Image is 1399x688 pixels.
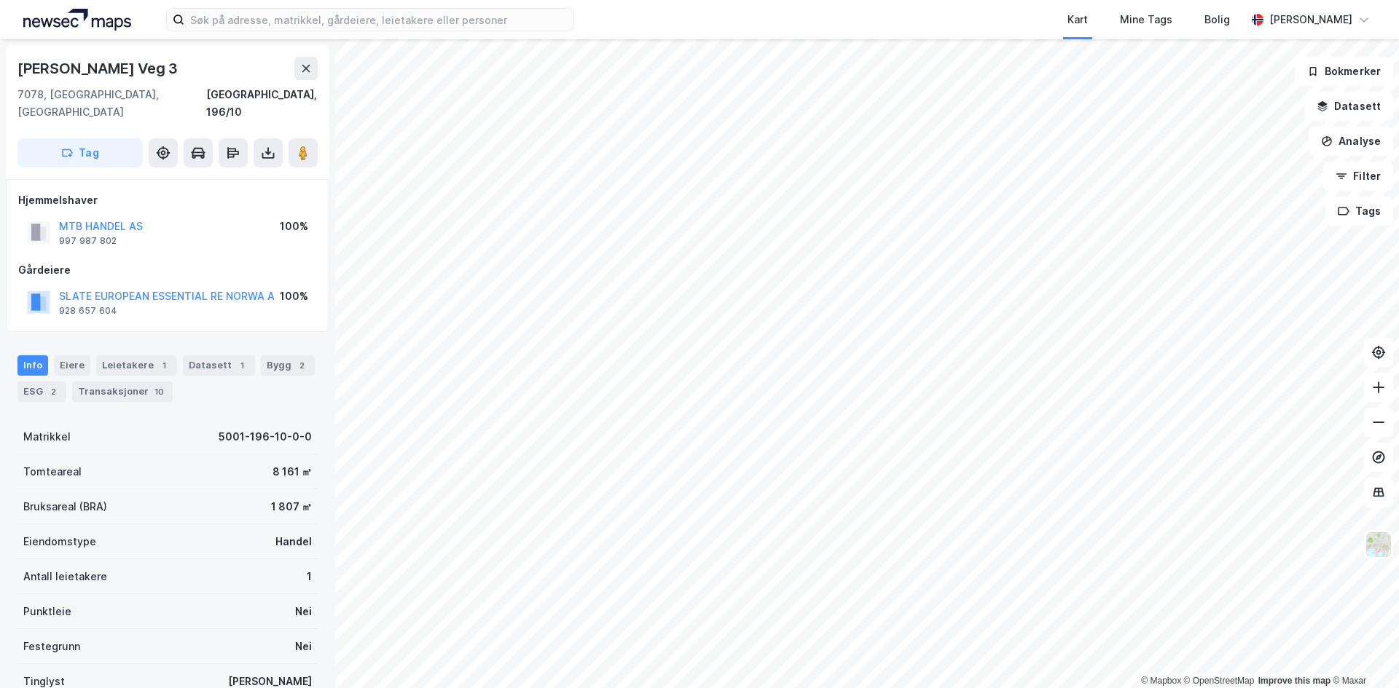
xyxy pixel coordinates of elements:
[1326,618,1399,688] div: Kontrollprogram for chat
[271,498,312,515] div: 1 807 ㎡
[1365,531,1392,558] img: Z
[152,384,167,399] div: 10
[17,381,66,402] div: ESG
[1295,57,1393,86] button: Bokmerker
[17,355,48,376] div: Info
[18,261,317,279] div: Gårdeiere
[59,305,117,317] div: 928 657 604
[23,568,107,585] div: Antall leietakere
[17,57,181,80] div: [PERSON_NAME] Veg 3
[23,9,131,31] img: logo.a4113a55bc3d86da70a041830d287a7e.svg
[17,86,206,121] div: 7078, [GEOGRAPHIC_DATA], [GEOGRAPHIC_DATA]
[206,86,318,121] div: [GEOGRAPHIC_DATA], 196/10
[280,288,308,305] div: 100%
[17,138,143,167] button: Tag
[1258,676,1331,686] a: Improve this map
[307,568,312,585] div: 1
[72,381,173,402] div: Transaksjoner
[261,355,315,376] div: Bygg
[1120,11,1172,28] div: Mine Tags
[1067,11,1088,28] div: Kart
[235,358,249,373] div: 1
[46,384,60,399] div: 2
[184,9,573,31] input: Søk på adresse, matrikkel, gårdeiere, leietakere eller personer
[273,463,312,481] div: 8 161 ㎡
[1184,676,1255,686] a: OpenStreetMap
[59,235,117,247] div: 997 987 802
[1326,618,1399,688] iframe: Chat Widget
[157,358,171,373] div: 1
[23,428,71,446] div: Matrikkel
[1204,11,1230,28] div: Bolig
[1269,11,1352,28] div: [PERSON_NAME]
[1323,162,1393,191] button: Filter
[183,355,255,376] div: Datasett
[23,498,107,515] div: Bruksareal (BRA)
[1325,197,1393,226] button: Tags
[96,355,177,376] div: Leietakere
[280,218,308,235] div: 100%
[1304,92,1393,121] button: Datasett
[1141,676,1181,686] a: Mapbox
[275,533,312,550] div: Handel
[23,638,80,655] div: Festegrunn
[219,428,312,446] div: 5001-196-10-0-0
[54,355,90,376] div: Eiere
[1309,127,1393,156] button: Analyse
[295,603,312,620] div: Nei
[294,358,309,373] div: 2
[23,463,82,481] div: Tomteareal
[23,603,71,620] div: Punktleie
[295,638,312,655] div: Nei
[18,191,317,209] div: Hjemmelshaver
[23,533,96,550] div: Eiendomstype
